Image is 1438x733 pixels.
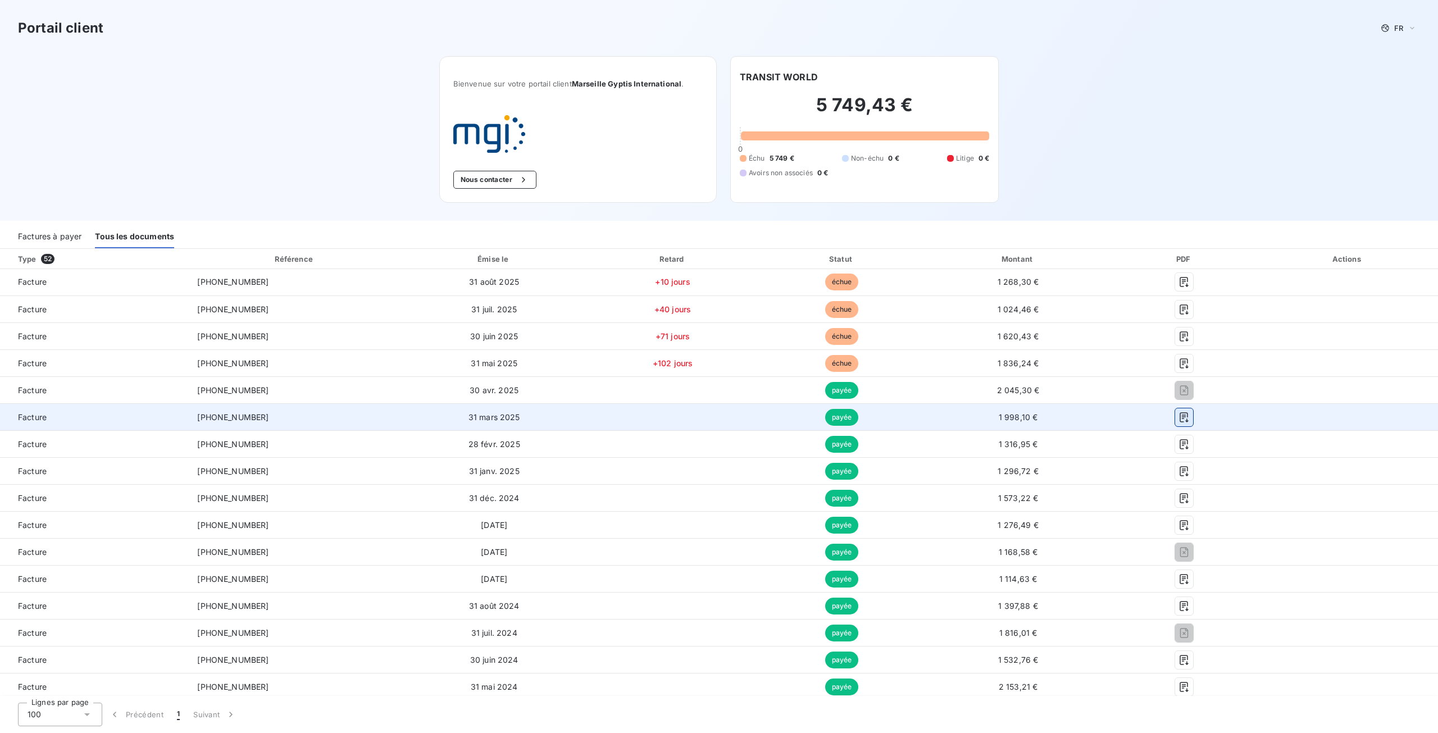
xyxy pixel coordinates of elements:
span: 1 397,88 € [998,601,1038,611]
div: PDF [1113,253,1255,265]
img: Company logo [453,115,525,153]
span: 2 045,30 € [997,385,1040,395]
span: [PHONE_NUMBER] [197,277,269,286]
span: 1 816,01 € [999,628,1037,638]
span: Facture [9,331,179,342]
span: payée [825,625,859,641]
span: payée [825,382,859,399]
span: 100 [28,709,41,720]
span: 2 153,21 € [999,682,1038,691]
span: 31 juil. 2024 [471,628,517,638]
span: FR [1394,24,1403,33]
span: Facture [9,304,179,315]
span: 1 268,30 € [998,277,1039,286]
span: Facture [9,412,179,423]
span: [PHONE_NUMBER] [197,682,269,691]
span: payée [825,490,859,507]
span: 1 620,43 € [998,331,1039,341]
span: Bienvenue sur votre portail client . [453,79,703,88]
span: 30 avr. 2025 [470,385,518,395]
span: [DATE] [481,547,507,557]
span: 1 296,72 € [998,466,1039,476]
span: payée [825,517,859,534]
span: Facture [9,520,179,531]
span: payée [825,463,859,480]
span: échue [825,355,859,372]
span: [PHONE_NUMBER] [197,331,269,341]
span: 28 févr. 2025 [468,439,520,449]
span: Facture [9,600,179,612]
span: 0 [738,144,743,153]
span: 30 juin 2024 [470,655,518,664]
span: Facture [9,627,179,639]
span: Facture [9,358,179,369]
span: payée [825,652,859,668]
span: [DATE] [481,574,507,584]
span: 1 168,58 € [999,547,1038,557]
span: Facture [9,681,179,693]
span: payée [825,679,859,695]
span: Litige [956,153,974,163]
span: payée [825,409,859,426]
span: payée [825,436,859,453]
span: échue [825,328,859,345]
span: 0 € [817,168,828,178]
span: 1 998,10 € [999,412,1038,422]
span: [PHONE_NUMBER] [197,520,269,530]
span: [PHONE_NUMBER] [197,628,269,638]
h6: TRANSIT WORLD [740,70,818,84]
span: [PHONE_NUMBER] [197,466,269,476]
div: Type [11,253,186,265]
span: Facture [9,573,179,585]
span: 31 mai 2025 [471,358,517,368]
span: 5 749 € [770,153,794,163]
div: Retard [589,253,756,265]
span: Échu [749,153,765,163]
span: 0 € [888,153,899,163]
span: [PHONE_NUMBER] [197,493,269,503]
span: 30 juin 2025 [470,331,518,341]
h3: Portail client [18,18,103,38]
span: Facture [9,466,179,477]
span: 31 mars 2025 [468,412,520,422]
span: [PHONE_NUMBER] [197,358,269,368]
span: 1 573,22 € [998,493,1039,503]
span: payée [825,598,859,614]
button: 1 [170,703,186,726]
span: 1 024,46 € [998,304,1039,314]
span: [PHONE_NUMBER] [197,439,269,449]
span: +40 jours [654,304,691,314]
span: [PHONE_NUMBER] [197,547,269,557]
span: échue [825,301,859,318]
button: Nous contacter [453,171,536,189]
div: Référence [275,254,313,263]
span: [DATE] [481,520,507,530]
span: Facture [9,385,179,396]
span: [PHONE_NUMBER] [197,304,269,314]
span: Facture [9,547,179,558]
span: 0 € [979,153,989,163]
span: Marseille Gyptis International [572,79,682,88]
span: 1 114,63 € [999,574,1037,584]
span: [PHONE_NUMBER] [197,601,269,611]
span: 1 276,49 € [998,520,1039,530]
span: payée [825,544,859,561]
div: Actions [1259,253,1436,265]
span: 31 août 2025 [469,277,519,286]
span: payée [825,571,859,588]
span: Facture [9,439,179,450]
span: 31 août 2024 [469,601,520,611]
button: Suivant [186,703,243,726]
span: Facture [9,493,179,504]
span: 1 316,95 € [999,439,1038,449]
span: Non-échu [851,153,884,163]
span: 1 [177,709,180,720]
div: Factures à payer [18,225,81,248]
span: [PHONE_NUMBER] [197,655,269,664]
span: +71 jours [656,331,690,341]
span: Facture [9,276,179,288]
span: +102 jours [653,358,693,368]
span: 31 juil. 2025 [471,304,517,314]
span: 31 déc. 2024 [469,493,520,503]
button: Précédent [102,703,170,726]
